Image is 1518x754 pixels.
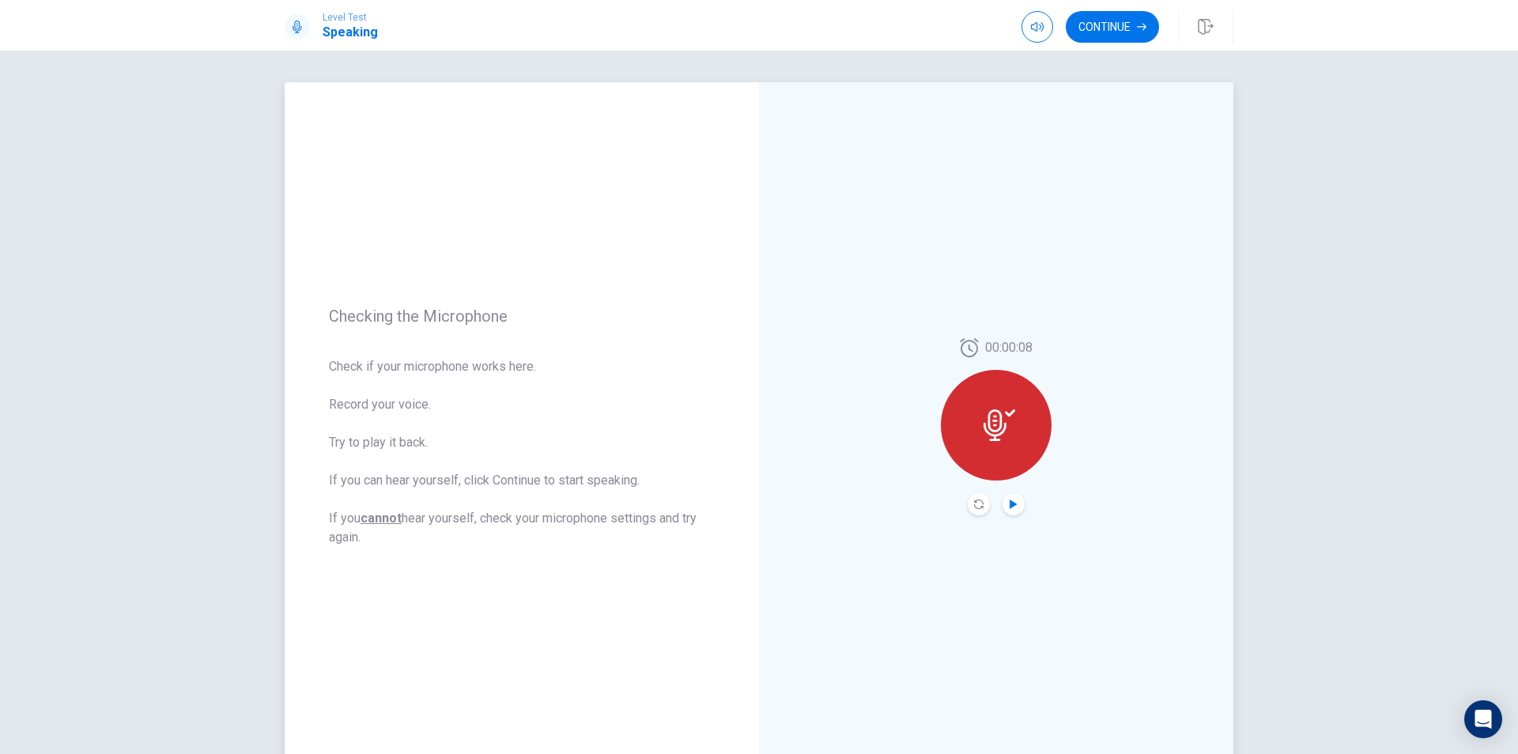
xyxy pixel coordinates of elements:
[985,338,1033,357] span: 00:00:08
[329,357,715,547] span: Check if your microphone works here. Record your voice. Try to play it back. If you can hear your...
[323,12,378,23] span: Level Test
[361,511,402,526] u: cannot
[323,23,378,42] h1: Speaking
[329,307,715,326] span: Checking the Microphone
[1003,493,1025,515] button: Play Audio
[1066,11,1159,43] button: Continue
[968,493,990,515] button: Record Again
[1464,700,1502,738] div: Open Intercom Messenger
